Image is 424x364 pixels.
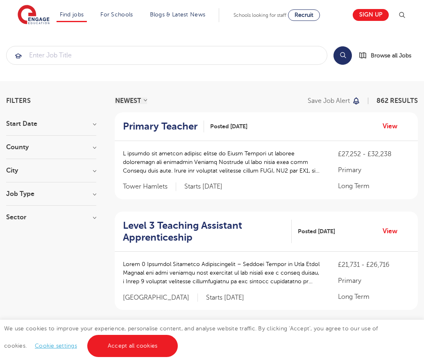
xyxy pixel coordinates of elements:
p: Starts [DATE] [206,293,244,302]
p: Long Term [338,181,410,191]
span: Posted [DATE] [210,122,247,131]
button: Search [333,46,352,65]
a: Accept all cookies [87,335,178,357]
a: Browse all Jobs [358,51,418,60]
h3: City [6,167,96,174]
span: Recruit [295,12,313,18]
h3: Sector [6,214,96,221]
p: Lorem 0 Ipsumdol Sitametco Adipiscingelit – Seddoei Tempor in Utla Etdol Magnaal eni admi veniamq... [123,260,322,286]
a: Find jobs [60,11,84,18]
h3: County [6,144,96,150]
h3: Start Date [6,121,96,127]
a: Recruit [288,9,320,21]
input: Submit [7,46,327,64]
span: 862 RESULTS [376,97,418,105]
button: Save job alert [308,98,361,104]
span: Filters [6,98,31,104]
p: £27,252 - £32,238 [338,149,410,159]
p: L ipsumdo sit ametcon adipisc elitse do Eiusm Tempori ut laboree doloremagn ali enimadmin Veniamq... [123,149,322,175]
a: Primary Teacher [123,121,204,132]
span: Posted [DATE] [298,227,335,236]
h3: Job Type [6,191,96,197]
span: Browse all Jobs [371,51,411,60]
a: Level 3 Teaching Assistant Apprenticeship [123,220,292,243]
p: Starts [DATE] [184,182,222,191]
p: Long Term [338,292,410,302]
span: Schools looking for staff [234,12,286,18]
h2: Primary Teacher [123,121,197,132]
a: Sign up [353,9,389,21]
img: Engage Education [18,5,50,25]
span: We use cookies to improve your experience, personalise content, and analyse website traffic. By c... [4,325,378,349]
p: Primary [338,165,410,175]
span: [GEOGRAPHIC_DATA] [123,293,198,302]
span: Tower Hamlets [123,182,176,191]
p: Save job alert [308,98,350,104]
a: For Schools [100,11,133,18]
a: Blogs & Latest News [150,11,206,18]
a: View [383,226,404,237]
h2: Level 3 Teaching Assistant Apprenticeship [123,220,285,243]
a: View [383,121,404,132]
div: Submit [6,46,327,65]
a: Cookie settings [35,343,77,349]
p: Primary [338,276,410,286]
p: £21,731 - £26,716 [338,260,410,270]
